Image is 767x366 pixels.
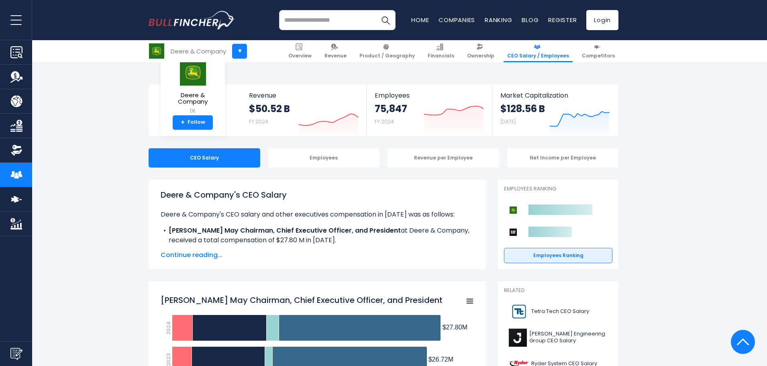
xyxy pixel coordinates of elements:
[169,226,401,235] b: [PERSON_NAME] May Chairman, Chief Executive Officer, and President
[161,210,474,219] p: Deere & Company's CEO salary and other executives compensation in [DATE] was as follows:
[22,47,28,53] img: tab_domain_overview_orange.svg
[508,205,518,215] img: Deere & Company competitors logo
[504,327,612,349] a: [PERSON_NAME] Engineering Group CEO Salary
[500,102,545,115] strong: $128.56 B
[149,11,235,29] img: bullfincher logo
[500,118,516,125] small: [DATE]
[173,115,213,130] a: +Follow
[529,331,608,344] span: [PERSON_NAME] Engineering Group CEO Salary
[149,11,235,29] a: Go to homepage
[485,16,512,24] a: Ranking
[582,53,615,59] span: Competitors
[167,107,218,115] small: DE
[424,40,458,62] a: Financials
[548,16,577,24] a: Register
[367,84,492,136] a: Employees 75,847 FY 2024
[171,47,226,56] div: Deere & Company
[507,53,569,59] span: CEO Salary / Employees
[578,40,618,62] a: Competitors
[359,53,415,59] span: Product / Geography
[181,119,185,126] strong: +
[21,21,88,27] div: Domain: [DOMAIN_NAME]
[492,84,618,136] a: Market Capitalization $128.56 B [DATE]
[508,227,518,237] img: Caterpillar competitors logo
[167,92,218,105] span: Deere & Company
[232,44,247,59] a: +
[22,13,39,19] div: v 4.0.25
[241,84,367,136] a: Revenue $50.52 B FY 2024
[268,148,380,168] div: Employees
[321,40,350,62] a: Revenue
[249,102,290,115] strong: $50.52 B
[463,40,498,62] a: Ownership
[375,102,407,115] strong: 75,847
[249,92,359,99] span: Revenue
[324,53,347,59] span: Revenue
[504,40,573,62] a: CEO Salary / Employees
[504,287,612,294] p: Related
[161,250,474,260] span: Continue reading...
[80,47,86,53] img: tab_keywords_by_traffic_grey.svg
[31,47,72,53] div: Domain Overview
[161,226,474,245] li: at Deere & Company, received a total compensation of $27.80 M in [DATE].
[375,118,394,125] small: FY 2024
[167,59,219,115] a: Deere & Company DE
[375,92,483,99] span: Employees
[507,148,619,168] div: Net Income per Employee
[504,248,612,263] a: Employees Ranking
[356,40,418,62] a: Product / Geography
[504,301,612,323] a: Tetra Tech CEO Salary
[165,321,172,335] text: 2024
[439,16,475,24] a: Companies
[288,53,312,59] span: Overview
[586,10,618,30] a: Login
[428,53,454,59] span: Financials
[10,144,22,156] img: Ownership
[504,186,612,192] p: Employees Ranking
[249,118,268,125] small: FY 2024
[500,92,610,99] span: Market Capitalization
[467,53,494,59] span: Ownership
[522,16,539,24] a: Blog
[165,353,172,366] text: 2023
[388,148,499,168] div: Revenue per Employee
[509,329,527,347] img: J logo
[375,10,396,30] button: Search
[285,40,315,62] a: Overview
[149,148,260,168] div: CEO Salary
[428,356,453,363] tspan: $26.72M
[531,308,589,315] span: Tetra Tech CEO Salary
[509,303,529,321] img: TTEK logo
[13,13,19,19] img: logo_orange.svg
[13,21,19,27] img: website_grey.svg
[161,189,474,201] h1: Deere & Company's CEO Salary
[149,43,164,59] img: DE logo
[89,47,135,53] div: Keywords by Traffic
[179,59,207,86] img: DE logo
[161,294,443,306] tspan: [PERSON_NAME] May Chairman, Chief Executive Officer, and President
[443,324,467,331] tspan: $27.80M
[411,16,429,24] a: Home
